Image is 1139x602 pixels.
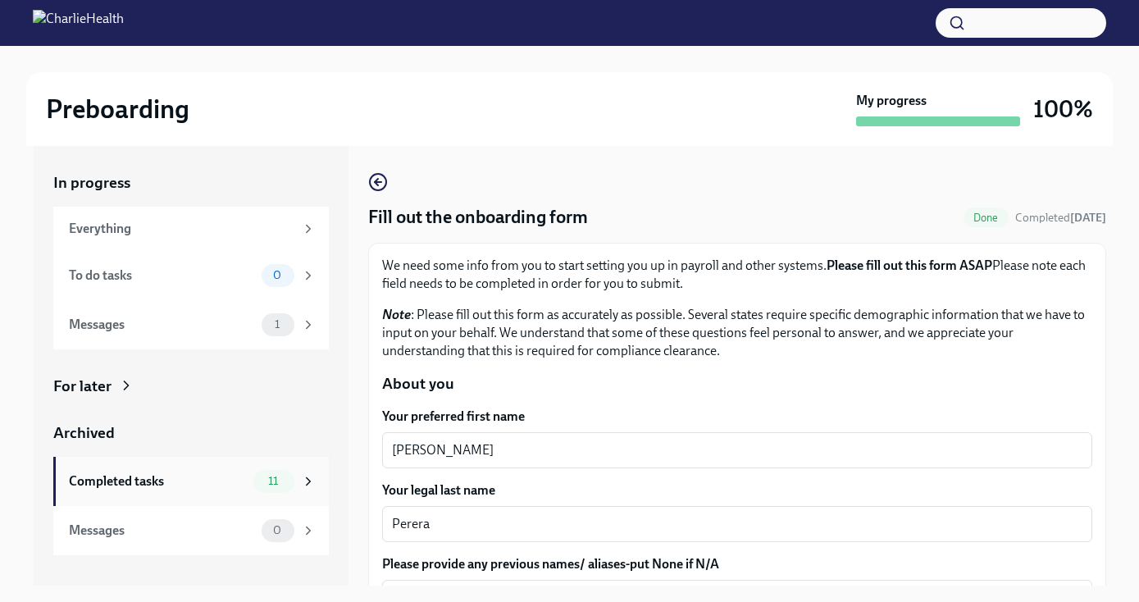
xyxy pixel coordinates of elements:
span: 11 [258,475,288,487]
textarea: [PERSON_NAME] [392,440,1082,460]
span: 1 [265,318,289,331]
strong: My progress [856,92,927,110]
strong: Note [382,307,411,322]
div: Completed tasks [69,472,247,490]
span: Done [964,212,1009,224]
div: Messages [69,522,255,540]
a: In progress [53,172,329,194]
a: Messages0 [53,506,329,555]
a: Everything [53,207,329,251]
span: 0 [263,269,291,281]
h3: 100% [1033,94,1093,124]
div: Messages [69,316,255,334]
strong: [DATE] [1070,211,1106,225]
textarea: Perera [392,514,1082,534]
div: For later [53,376,112,397]
label: Your legal last name [382,481,1092,499]
h2: Preboarding [46,93,189,125]
label: Your preferred first name [382,408,1092,426]
strong: Please fill out this form ASAP [827,258,992,273]
div: Everything [69,220,294,238]
img: CharlieHealth [33,10,124,36]
a: Messages1 [53,300,329,349]
div: To do tasks [69,267,255,285]
h4: Fill out the onboarding form [368,205,588,230]
a: Completed tasks11 [53,457,329,506]
span: 0 [263,524,291,536]
span: September 22nd, 2025 11:10 [1015,210,1106,226]
p: We need some info from you to start setting you up in payroll and other systems. Please note each... [382,257,1092,293]
p: : Please fill out this form as accurately as possible. Several states require specific demographi... [382,306,1092,360]
span: Completed [1015,211,1106,225]
label: Please provide any previous names/ aliases-put None if N/A [382,555,1092,573]
a: Archived [53,422,329,444]
a: To do tasks0 [53,251,329,300]
p: About you [382,373,1092,394]
a: For later [53,376,329,397]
